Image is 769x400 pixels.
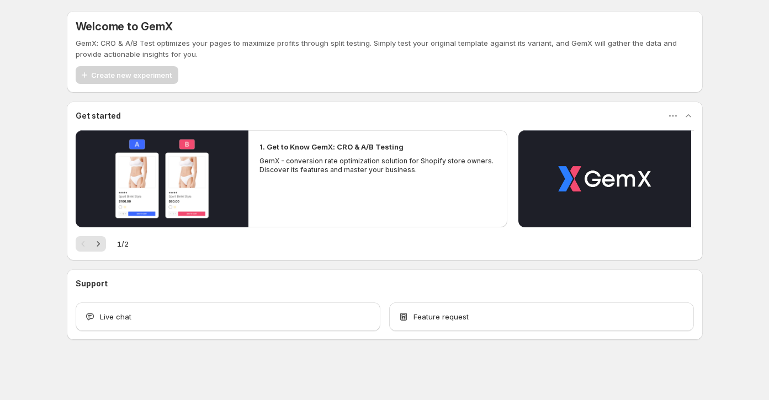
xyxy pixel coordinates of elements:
span: Live chat [100,311,131,322]
h5: Welcome to GemX [76,20,173,33]
p: GemX: CRO & A/B Test optimizes your pages to maximize profits through split testing. Simply test ... [76,38,694,60]
h3: Support [76,278,108,289]
button: Play video [518,130,691,227]
p: GemX - conversion rate optimization solution for Shopify store owners. Discover its features and ... [259,157,497,174]
button: Play video [76,130,248,227]
span: 1 / 2 [117,238,129,249]
span: Feature request [413,311,469,322]
h3: Get started [76,110,121,121]
button: Next [91,236,106,252]
nav: Pagination [76,236,106,252]
h2: 1. Get to Know GemX: CRO & A/B Testing [259,141,404,152]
